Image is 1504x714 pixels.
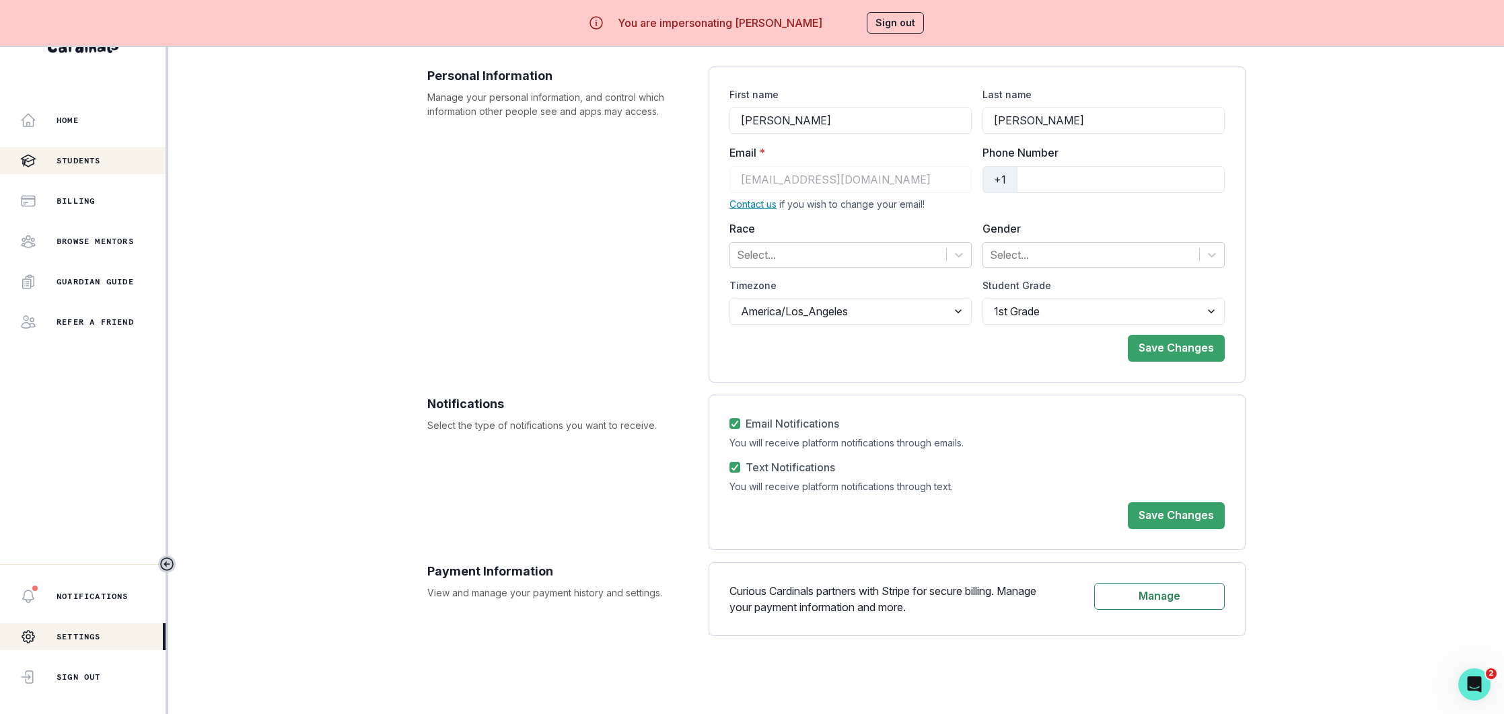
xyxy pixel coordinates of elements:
[982,221,1217,237] label: Gender
[57,631,101,642] p: Settings
[867,12,924,34] button: Sign out
[57,115,79,126] p: Home
[729,583,1051,615] p: Curious Cardinals partners with Stripe for secure billing. Manage your payment information and more.
[982,87,1217,102] label: Last name
[729,198,777,210] a: Contact us
[618,15,822,31] p: You are impersonating [PERSON_NAME]
[729,145,964,161] label: Email
[729,481,1224,492] div: You will receive platform notifications through text.
[57,317,134,327] p: Refer a friend
[729,278,964,292] label: Timezone
[1458,668,1491,701] iframe: Intercom live chat
[57,672,101,682] p: Sign Out
[1128,502,1225,529] button: Save Changes
[729,87,964,102] label: First name
[729,198,972,210] div: if you wish to change your email!
[982,145,1217,161] label: Phone Number
[57,155,101,166] p: Students
[729,221,964,237] label: Race
[427,395,696,413] p: Notifications
[57,591,129,602] p: Notifications
[158,555,176,573] button: Toggle sidebar
[57,276,134,287] p: Guardian Guide
[746,415,839,432] span: Email Notifications
[982,166,1017,193] div: +1
[982,278,1217,292] label: Student Grade
[427,90,696,118] p: Manage your personal information, and control which information other people see and apps may acc...
[427,586,696,600] p: View and manage your payment history and settings.
[1094,583,1224,610] button: Manage
[729,437,1224,448] div: You will receive platform notifications through emails.
[1486,668,1497,679] span: 2
[427,562,696,580] p: Payment Information
[427,418,696,432] p: Select the type of notifications you want to receive.
[57,236,134,247] p: Browse Mentors
[427,67,696,85] p: Personal Information
[1128,335,1225,362] button: Save Changes
[746,459,835,475] span: Text Notifications
[57,196,95,206] p: Billing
